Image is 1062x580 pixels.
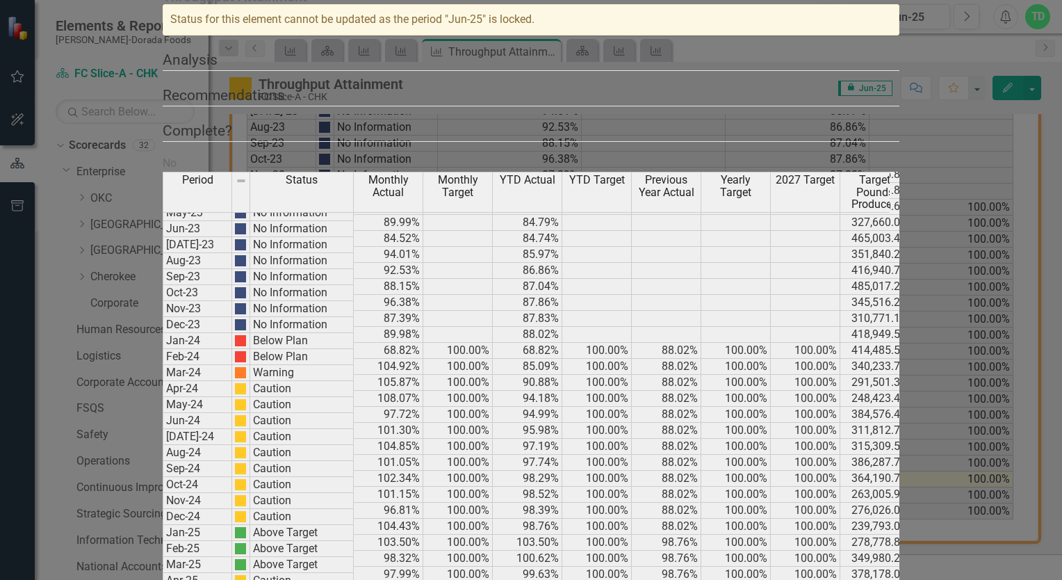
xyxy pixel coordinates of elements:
span: Period [182,174,213,186]
td: 100.00% [423,439,493,455]
img: png;base64,iVBORw0KGgoAAAANSUhEUgAAAFwAAABcCAMAAADUMSJqAAAAA1BMVEVNr1CdzNKbAAAAH0lEQVRoge3BgQAAAA... [235,543,246,554]
td: No Information [250,221,354,237]
td: 100.00% [562,359,632,375]
td: 100.00% [701,455,771,471]
img: png;base64,iVBORw0KGgoAAAANSUhEUgAAAFwAAABcCAMAAADUMSJqAAAAA1BMVEX0QzYBWW+JAAAAH0lEQVRoge3BgQAAAA... [235,335,246,346]
td: 100.00% [423,503,493,519]
td: Caution [250,397,354,413]
td: 88.02% [632,375,701,391]
td: Jan-25 [163,525,232,541]
td: Caution [250,461,354,477]
td: 103.50% [493,535,562,551]
td: 100.00% [562,391,632,407]
img: png;base64,iVBORw0KGgoAAAANSUhEUgAAAJYAAADIAQMAAAAwS4omAAAAA1BMVEU9TXnnx7PJAAAACXBIWXMAAA7EAAAOxA... [235,239,246,250]
td: 88.02% [632,471,701,487]
td: 315,309.57 [840,439,910,455]
td: 278,778.89 [840,535,910,551]
td: 239,793.00 [840,519,910,535]
td: 88.02% [632,423,701,439]
td: May-24 [163,397,232,413]
img: yigdQp4JAAAAH0lEQVRoge3BgQAAAADDoPlTX+EAVQEAAAAAAAAA8BohbAABVJpSrwAAAABJRU5ErkJggg== [235,495,246,506]
td: 100.00% [701,487,771,503]
td: 263,005.98 [840,487,910,503]
td: 100.00% [562,519,632,535]
td: No Information [250,269,354,285]
td: 351,840.24 [840,247,910,263]
td: 100.00% [771,359,840,375]
td: 100.00% [423,487,493,503]
legend: Complete? [163,120,899,142]
img: png;base64,iVBORw0KGgoAAAANSUhEUgAAAFwAAABcCAMAAADUMSJqAAAAA1BMVEVNr1CdzNKbAAAAH0lEQVRoge3BgQAAAA... [235,559,246,570]
td: 100.00% [423,455,493,471]
img: png;base64,iVBORw0KGgoAAAANSUhEUgAAAFwAAABcCAMAAADUMSJqAAAAA1BMVEVNr1CdzNKbAAAAH0lEQVRoge3BgQAAAA... [235,527,246,538]
td: 100.00% [423,519,493,535]
td: 97.72% [354,407,423,423]
td: 108.07% [354,391,423,407]
td: 100.00% [771,343,840,359]
td: 100.00% [423,359,493,375]
td: 100.00% [562,407,632,423]
td: 96.81% [354,503,423,519]
td: 100.00% [701,423,771,439]
img: png;base64,iVBORw0KGgoAAAANSUhEUgAAAJYAAADIAQMAAAAwS4omAAAAA1BMVEU9TXnnx7PJAAAACXBIWXMAAA7EAAAOxA... [235,303,246,314]
td: Caution [250,429,354,445]
td: 100.00% [701,359,771,375]
td: 88.02% [632,439,701,455]
td: 100.00% [423,343,493,359]
td: 485,017.24 [840,279,910,295]
td: 311,812.75 [840,423,910,439]
td: 105.87% [354,375,423,391]
td: 97.74% [493,455,562,471]
td: 89.98% [354,327,423,343]
td: [DATE]-24 [163,429,232,445]
td: 101.05% [354,455,423,471]
td: 100.00% [771,551,840,567]
td: 100.00% [562,503,632,519]
div: Status for this element cannot be updated as the period "Jun-25" is locked. [163,4,899,35]
img: png;base64,iVBORw0KGgoAAAANSUhEUgAAAJYAAADIAQMAAAAwS4omAAAAA1BMVEU9TXnnx7PJAAAACXBIWXMAAA7EAAAOxA... [235,255,246,266]
td: 100.00% [423,551,493,567]
td: Above Target [250,557,354,573]
td: 100.00% [771,423,840,439]
td: 98.32% [354,551,423,567]
td: 88.02% [632,519,701,535]
td: Below Plan [250,349,354,365]
td: 100.00% [771,535,840,551]
td: 276,026.07 [840,503,910,519]
td: 87.83% [493,311,562,327]
td: Oct-24 [163,477,232,493]
td: 349,980.23 [840,551,910,567]
td: 98.29% [493,471,562,487]
td: 95.98% [493,423,562,439]
span: No [163,156,177,170]
td: 88.02% [632,407,701,423]
td: 68.82% [493,343,562,359]
img: png;base64,iVBORw0KGgoAAAANSUhEUgAAAJYAAADIAQMAAAAwS4omAAAAA1BMVEU9TXnnx7PJAAAACXBIWXMAAA7EAAAOxA... [235,223,246,234]
td: 100.00% [562,487,632,503]
td: 100.00% [701,535,771,551]
td: 100.00% [701,343,771,359]
td: Jan-24 [163,333,232,349]
td: No Information [250,317,354,333]
img: yigdQp4JAAAAH0lEQVRoge3BgQAAAADDoPlTX+EAVQEAAAAAAAAA8BohbAABVJpSrwAAAABJRU5ErkJggg== [235,447,246,458]
img: yigdQp4JAAAAH0lEQVRoge3BgQAAAADDoPlTX+EAVQEAAAAAAAAA8BohbAABVJpSrwAAAABJRU5ErkJggg== [235,511,246,522]
td: Feb-25 [163,541,232,557]
td: 100.00% [562,551,632,567]
td: 465,003.49 [840,231,910,247]
td: Caution [250,477,354,493]
td: 98.76% [632,551,701,567]
td: 100.00% [701,471,771,487]
td: 101.15% [354,487,423,503]
td: Dec-23 [163,317,232,333]
img: yigdQp4JAAAAH0lEQVRoge3BgQAAAADDoPlTX+EAVQEAAAAAAAAA8BohbAABVJpSrwAAAABJRU5ErkJggg== [235,383,246,394]
td: 418,949.55 [840,327,910,343]
td: 100.00% [423,535,493,551]
td: 100.00% [423,375,493,391]
td: 87.04% [493,279,562,295]
img: 8DAGhfEEPCf229AAAAAElFTkSuQmCC [236,175,247,186]
td: Apr-24 [163,381,232,397]
td: 100.00% [562,455,632,471]
span: Target Pounds Produced [843,174,906,211]
td: 100.62% [493,551,562,567]
td: 94.18% [493,391,562,407]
